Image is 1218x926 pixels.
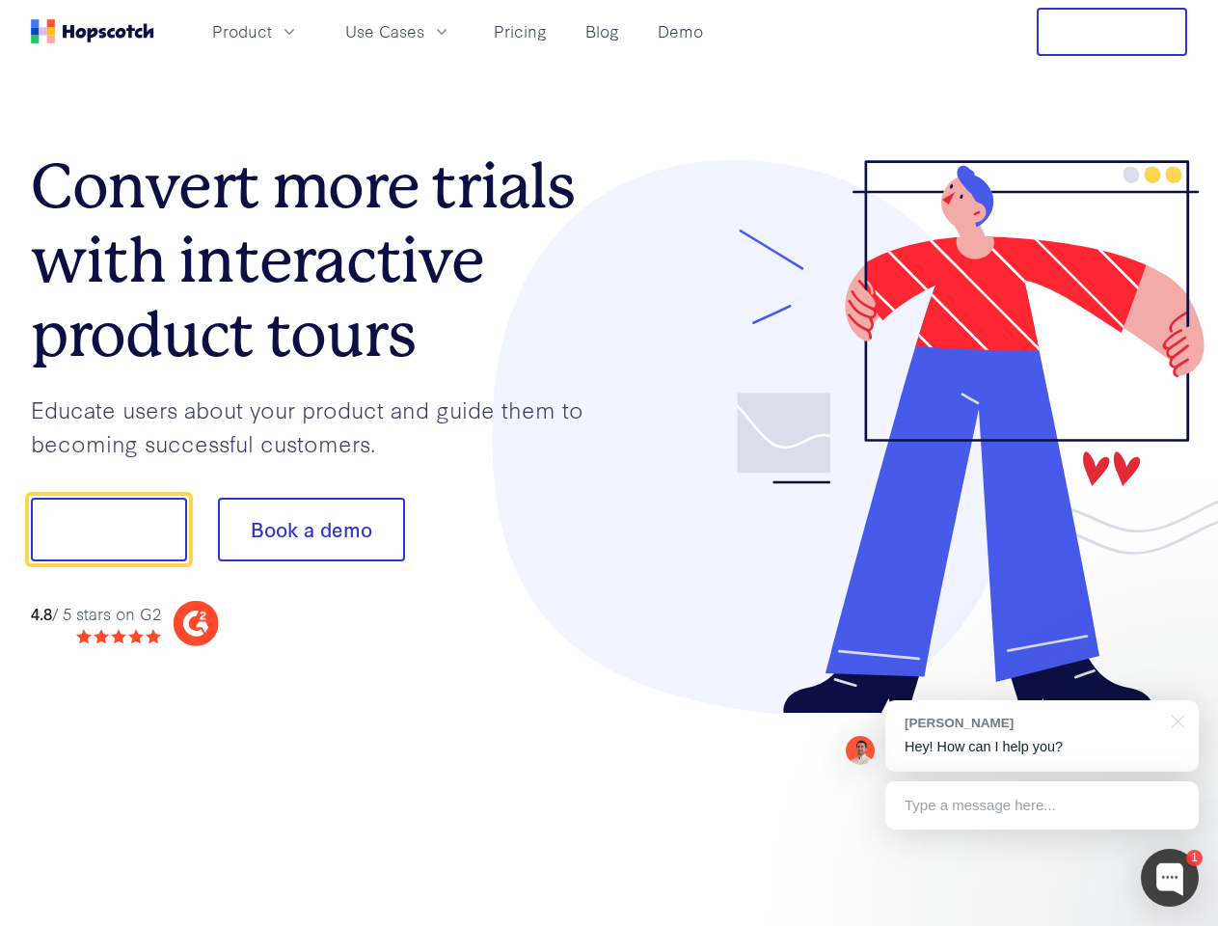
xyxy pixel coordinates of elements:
a: Pricing [486,15,555,47]
div: [PERSON_NAME] [905,714,1160,732]
button: Free Trial [1037,8,1187,56]
p: Hey! How can I help you? [905,737,1179,757]
div: Type a message here... [885,781,1199,830]
span: Product [212,19,272,43]
img: Mark Spera [846,736,875,765]
div: / 5 stars on G2 [31,602,161,626]
button: Use Cases [334,15,463,47]
a: Home [31,19,154,43]
p: Educate users about your product and guide them to becoming successful customers. [31,393,609,459]
button: Book a demo [218,498,405,561]
a: Demo [650,15,711,47]
button: Show me! [31,498,187,561]
button: Product [201,15,311,47]
a: Blog [578,15,627,47]
h1: Convert more trials with interactive product tours [31,150,609,371]
strong: 4.8 [31,602,52,624]
span: Use Cases [345,19,424,43]
div: 1 [1186,850,1203,866]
